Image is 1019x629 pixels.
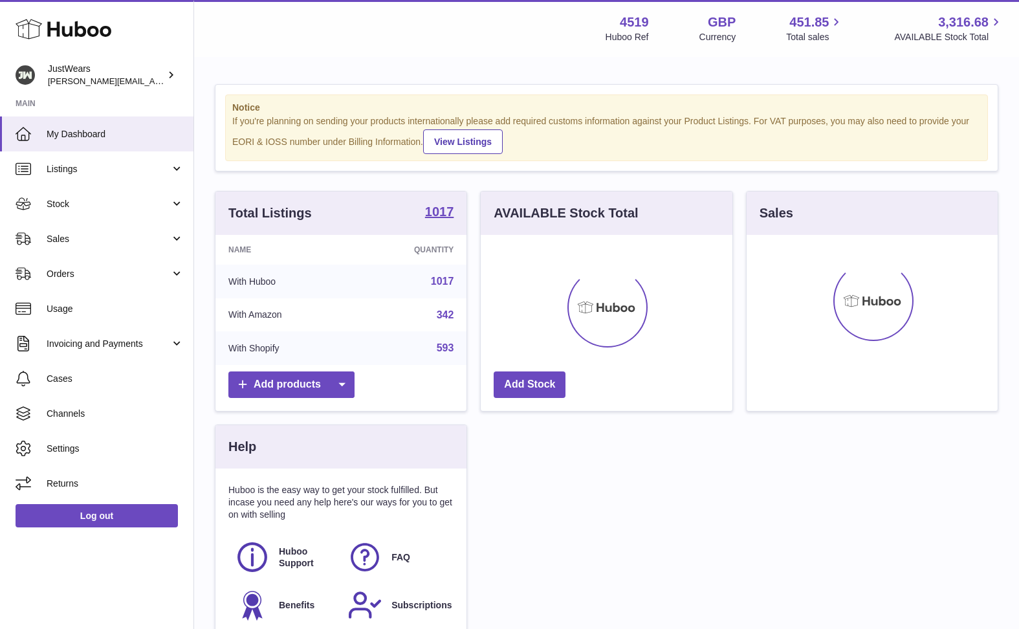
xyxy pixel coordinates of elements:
span: Orders [47,268,170,280]
a: 1017 [431,276,454,287]
span: Sales [47,233,170,245]
td: With Amazon [215,298,353,332]
a: 1017 [425,205,454,221]
span: Benefits [279,599,314,612]
span: Total sales [786,31,844,43]
span: My Dashboard [47,128,184,140]
h3: Sales [760,204,793,222]
img: josh@just-wears.com [16,65,35,85]
a: Add Stock [494,371,565,398]
span: Listings [47,163,170,175]
a: Benefits [235,588,334,623]
span: [PERSON_NAME][EMAIL_ADDRESS][DOMAIN_NAME] [48,76,259,86]
h3: Total Listings [228,204,312,222]
strong: 4519 [620,14,649,31]
a: FAQ [347,540,447,575]
span: Huboo Support [279,546,333,570]
div: Huboo Ref [606,31,649,43]
span: Stock [47,198,170,210]
span: Cases [47,373,184,385]
a: Subscriptions [347,588,447,623]
span: Settings [47,443,184,455]
th: Name [215,235,353,265]
a: 3,316.68 AVAILABLE Stock Total [894,14,1003,43]
div: If you're planning on sending your products internationally please add required customs informati... [232,115,981,154]
h3: Help [228,438,256,456]
span: Usage [47,303,184,315]
span: FAQ [391,551,410,564]
strong: 1017 [425,205,454,218]
th: Quantity [353,235,467,265]
a: Huboo Support [235,540,334,575]
td: With Shopify [215,331,353,365]
a: 593 [437,342,454,353]
a: 451.85 Total sales [786,14,844,43]
span: Returns [47,478,184,490]
td: With Huboo [215,265,353,298]
span: 3,316.68 [938,14,989,31]
span: Subscriptions [391,599,452,612]
div: Currency [699,31,736,43]
span: AVAILABLE Stock Total [894,31,1003,43]
a: 342 [437,309,454,320]
strong: Notice [232,102,981,114]
span: Channels [47,408,184,420]
a: Log out [16,504,178,527]
a: View Listings [423,129,503,154]
span: Invoicing and Payments [47,338,170,350]
h3: AVAILABLE Stock Total [494,204,638,222]
p: Huboo is the easy way to get your stock fulfilled. But incase you need any help here's our ways f... [228,484,454,521]
span: 451.85 [789,14,829,31]
div: JustWears [48,63,164,87]
strong: GBP [708,14,736,31]
a: Add products [228,371,355,398]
